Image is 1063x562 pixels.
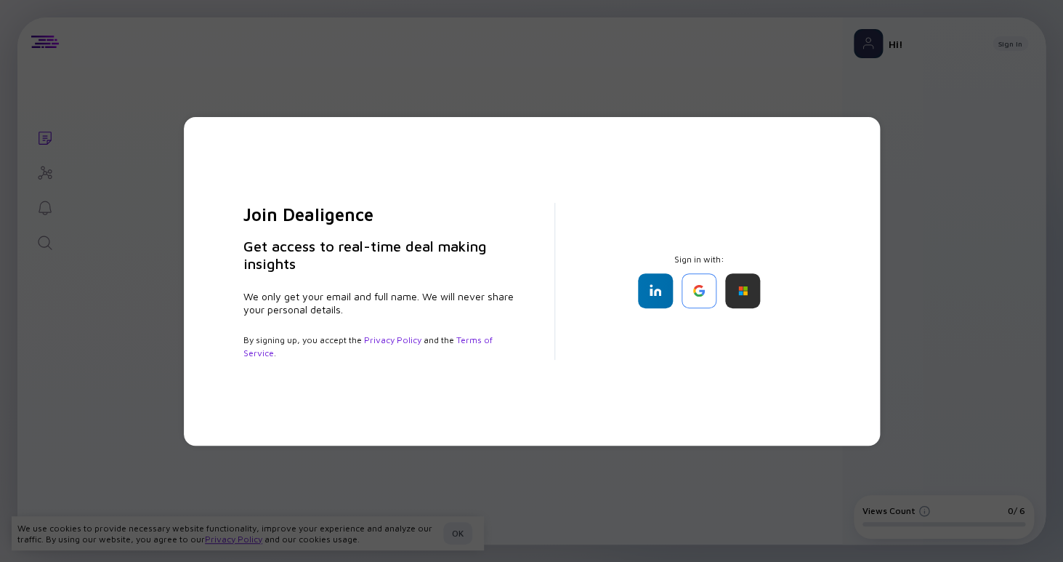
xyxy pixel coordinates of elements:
[243,238,520,273] h3: Get access to real-time deal making insights
[364,334,421,345] a: Privacy Policy
[243,334,520,360] div: By signing up, you accept the and the .
[243,203,520,226] h2: Join Dealigence
[243,290,520,316] div: We only get your email and full name. We will never share your personal details.
[590,254,808,308] div: Sign in with:
[243,334,493,358] a: Terms of Service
